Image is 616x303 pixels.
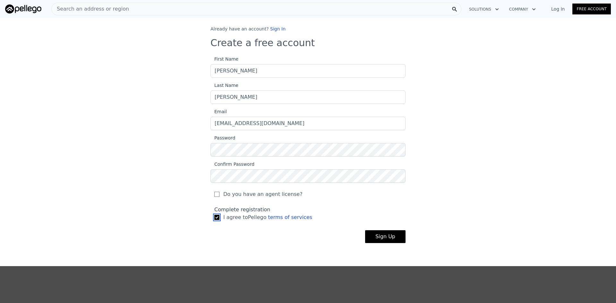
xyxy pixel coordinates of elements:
[210,56,238,62] span: First Name
[365,230,406,243] button: Sign Up
[52,5,129,13] span: Search an address or region
[543,6,572,12] a: Log In
[214,215,219,220] input: I agree toPellego terms of services
[223,214,312,221] span: I agree to Pellego
[268,214,312,220] a: terms of services
[210,83,238,88] span: Last Name
[210,37,406,49] h3: Create a free account
[210,169,406,183] input: Confirm Password
[210,109,227,114] span: Email
[210,143,406,156] input: Password
[210,135,235,140] span: Password
[214,206,270,213] span: Complete registration
[464,4,504,15] button: Solutions
[210,26,406,32] div: Already have an account?
[210,162,254,167] span: Confirm Password
[223,190,303,198] span: Do you have an agent license?
[214,192,219,197] input: Do you have an agent license?
[572,4,611,14] a: Free Account
[270,26,286,31] a: Sign In
[5,4,41,13] img: Pellego
[210,64,406,78] input: First Name
[210,90,406,104] input: Last Name
[504,4,541,15] button: Company
[210,117,406,130] input: Email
